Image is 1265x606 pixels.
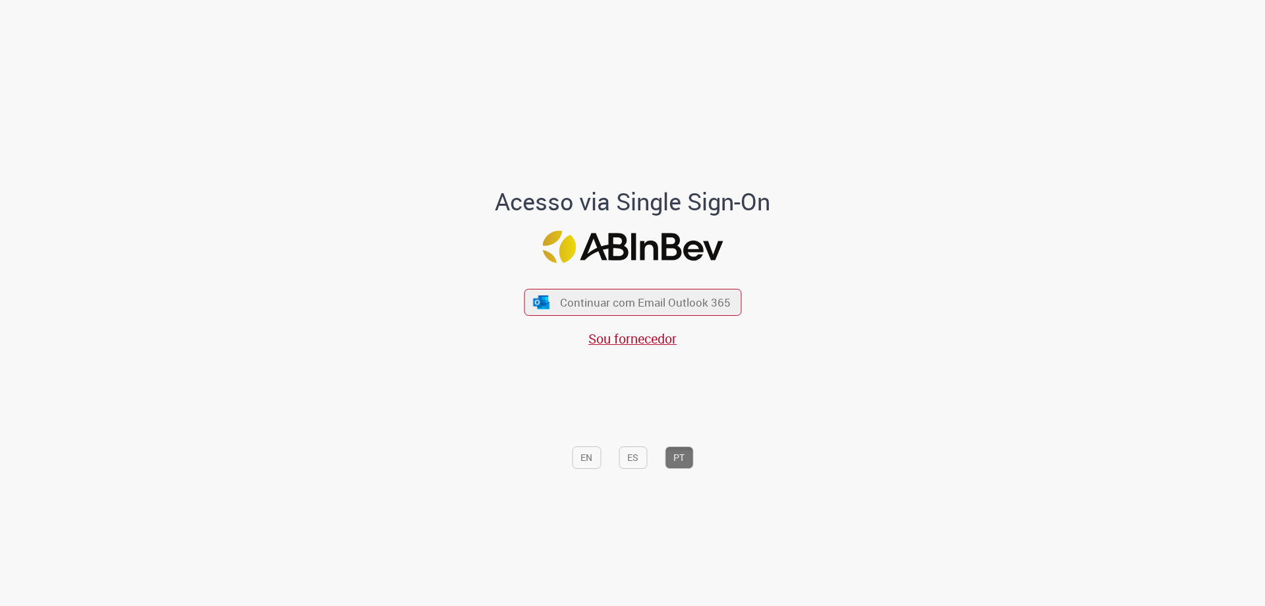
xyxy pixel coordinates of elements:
button: EN [572,446,601,469]
button: ícone Azure/Microsoft 360 Continuar com Email Outlook 365 [524,289,741,316]
button: PT [665,446,693,469]
img: ícone Azure/Microsoft 360 [532,295,551,309]
img: Logo ABInBev [542,231,723,263]
a: Sou fornecedor [588,330,677,348]
h1: Acesso via Single Sign-On [450,189,816,215]
span: Continuar com Email Outlook 365 [560,295,731,310]
button: ES [619,446,647,469]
